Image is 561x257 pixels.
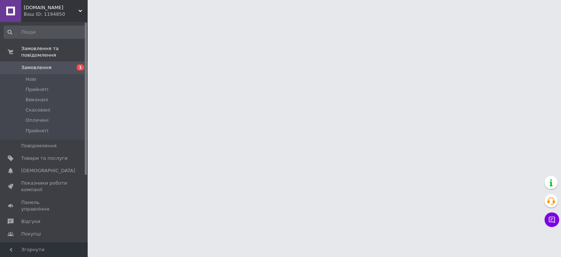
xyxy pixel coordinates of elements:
span: 1 [77,64,84,71]
span: Повідомлення [21,143,57,149]
span: Панель управління [21,199,68,212]
span: Товари та послуги [21,155,68,162]
span: Покупці [21,231,41,237]
span: Виконані [26,97,48,103]
button: Чат з покупцем [545,212,559,227]
span: Показники роботи компанії [21,180,68,193]
span: Замовлення та повідомлення [21,45,88,58]
span: Замовлення [21,64,51,71]
span: Нові [26,76,36,83]
div: Ваш ID: 1194850 [24,11,88,18]
span: Tehnolyuks.com.ua [24,4,79,11]
input: Пошук [4,26,86,39]
span: Прийняті [26,128,48,134]
span: [DEMOGRAPHIC_DATA] [21,167,75,174]
span: Скасовані [26,107,50,113]
span: Відгуки [21,218,40,225]
span: Прийняті [26,86,48,93]
span: Оплачені [26,117,49,124]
